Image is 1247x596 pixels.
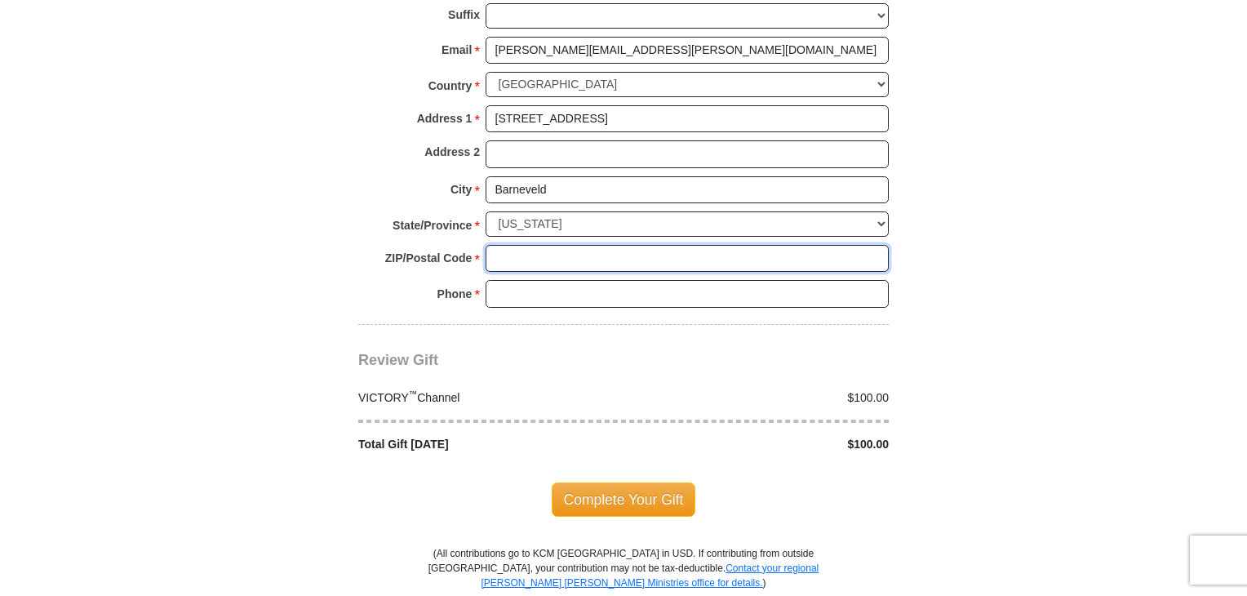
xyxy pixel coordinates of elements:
div: Total Gift [DATE] [350,436,624,453]
span: Complete Your Gift [552,483,696,517]
strong: Phone [437,282,473,305]
div: $100.00 [623,389,898,407]
sup: ™ [409,389,418,398]
div: VICTORY Channel [350,389,624,407]
strong: State/Province [393,214,472,237]
strong: Address 2 [424,140,480,163]
strong: City [450,178,472,201]
strong: Email [442,38,472,61]
div: $100.00 [623,436,898,453]
strong: Suffix [448,3,480,26]
a: Contact your regional [PERSON_NAME] [PERSON_NAME] Ministries office for details. [481,563,819,589]
strong: Address 1 [417,107,473,130]
strong: Country [428,74,473,97]
strong: ZIP/Postal Code [385,247,473,269]
span: Review Gift [358,352,438,368]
